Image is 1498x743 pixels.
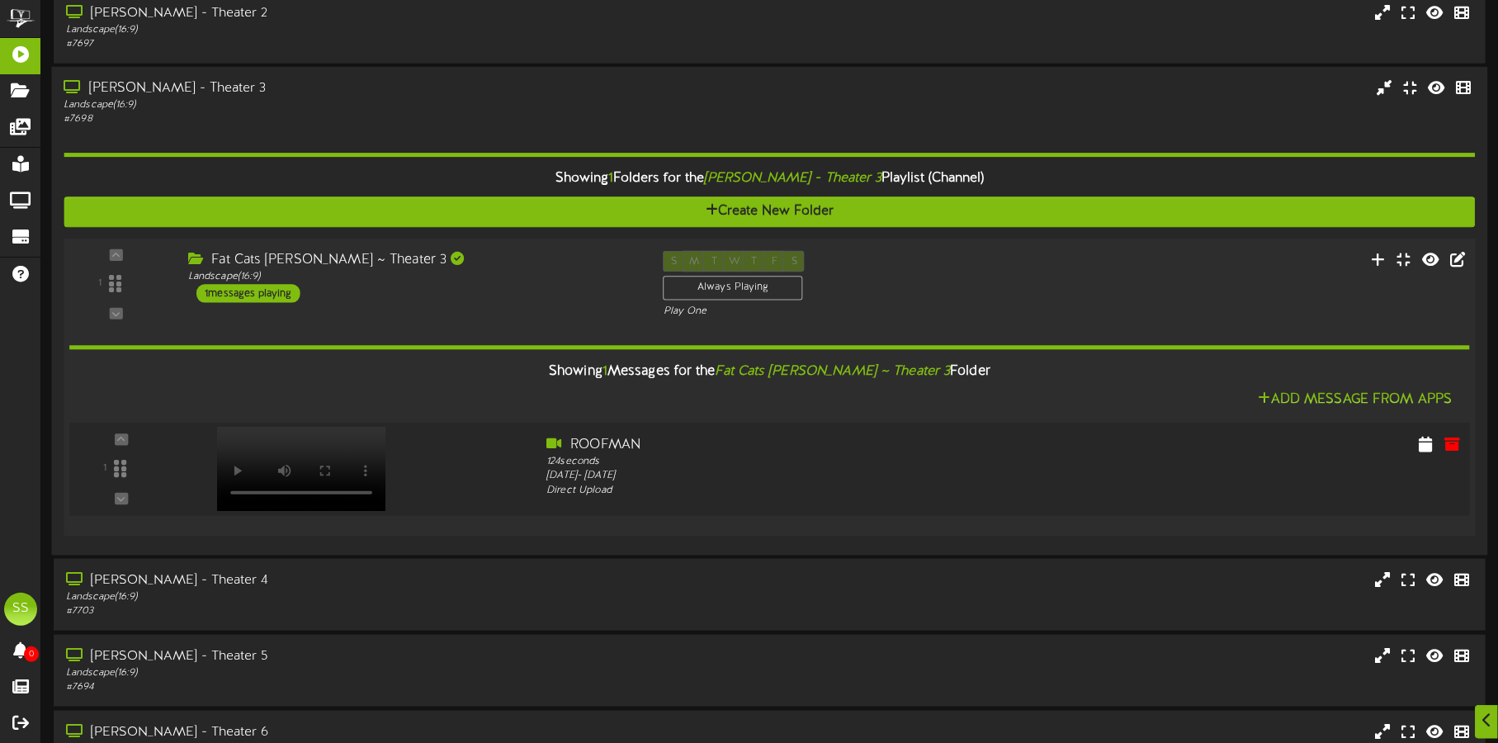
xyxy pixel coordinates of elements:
div: Showing Messages for the Folder [57,354,1482,390]
span: 1 [603,364,607,379]
div: Landscape ( 16:9 ) [66,23,638,37]
div: # 7698 [64,112,637,126]
div: 124 seconds [546,455,1110,470]
button: Add Message From Apps [1254,390,1458,410]
div: # 7694 [66,680,638,694]
div: Landscape ( 16:9 ) [66,590,638,604]
i: Fat Cats [PERSON_NAME] ~ Theater 3 [716,364,951,379]
span: 0 [24,646,39,662]
div: # 7703 [66,604,638,618]
div: Always Playing [664,276,803,301]
div: [PERSON_NAME] - Theater 5 [66,647,638,666]
div: 1 messages playing [196,284,300,302]
div: ROOFMAN [546,435,1110,454]
div: Direct Upload [546,484,1110,499]
div: [PERSON_NAME] - Theater 3 [64,79,637,98]
div: Landscape ( 16:9 ) [66,666,638,680]
div: [PERSON_NAME] - Theater 4 [66,571,638,590]
div: [PERSON_NAME] - Theater 6 [66,723,638,742]
div: # 7697 [66,37,638,51]
div: Landscape ( 16:9 ) [64,98,637,112]
div: Fat Cats [PERSON_NAME] ~ Theater 3 [188,251,638,270]
span: 1 [608,171,613,186]
div: Landscape ( 16:9 ) [188,270,638,284]
div: [PERSON_NAME] - Theater 2 [66,4,638,23]
div: Play One [664,305,995,319]
div: [DATE] - [DATE] [546,469,1110,484]
div: SS [4,593,37,626]
div: Showing Folders for the Playlist (Channel) [51,161,1487,196]
i: [PERSON_NAME] - Theater 3 [704,171,881,186]
button: Create New Folder [64,196,1475,227]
